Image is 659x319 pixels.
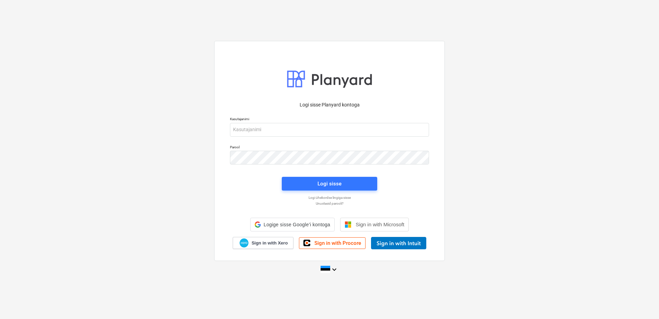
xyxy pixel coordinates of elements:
[227,195,432,200] a: Logi ühekordse lingiga sisse
[330,265,338,274] i: keyboard_arrow_down
[345,221,351,228] img: Microsoft logo
[233,237,294,249] a: Sign in with Xero
[250,218,335,231] div: Logige sisse Google’i kontoga
[252,240,288,246] span: Sign in with Xero
[299,237,366,249] a: Sign in with Procore
[227,201,432,206] a: Unustasid parooli?
[230,123,429,137] input: Kasutajanimi
[230,117,429,123] p: Kasutajanimi
[240,238,248,248] img: Xero logo
[317,179,342,188] div: Logi sisse
[264,222,330,227] span: Logige sisse Google’i kontoga
[314,240,361,246] span: Sign in with Procore
[230,145,429,151] p: Parool
[356,221,404,227] span: Sign in with Microsoft
[282,177,377,191] button: Logi sisse
[230,101,429,109] p: Logi sisse Planyard kontoga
